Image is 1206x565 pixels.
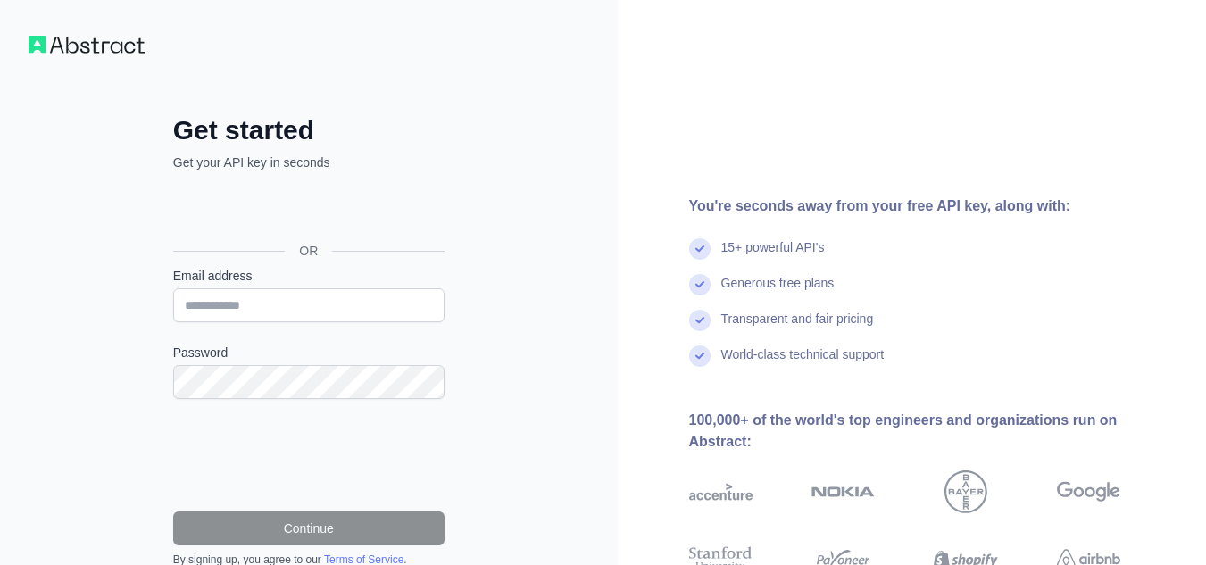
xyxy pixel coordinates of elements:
[689,195,1178,217] div: You're seconds away from your free API key, along with:
[721,238,825,274] div: 15+ powerful API's
[721,310,874,345] div: Transparent and fair pricing
[721,274,835,310] div: Generous free plans
[173,511,445,545] button: Continue
[721,345,885,381] div: World-class technical support
[689,470,753,513] img: accenture
[173,114,445,146] h2: Get started
[689,238,711,260] img: check mark
[811,470,875,513] img: nokia
[173,267,445,285] label: Email address
[173,154,445,171] p: Get your API key in seconds
[944,470,987,513] img: bayer
[164,191,450,230] iframe: Botón Iniciar sesión con Google
[689,310,711,331] img: check mark
[689,410,1178,453] div: 100,000+ of the world's top engineers and organizations run on Abstract:
[1057,470,1120,513] img: google
[285,242,332,260] span: OR
[173,420,445,490] iframe: reCAPTCHA
[173,344,445,361] label: Password
[29,36,145,54] img: Workflow
[689,345,711,367] img: check mark
[689,274,711,295] img: check mark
